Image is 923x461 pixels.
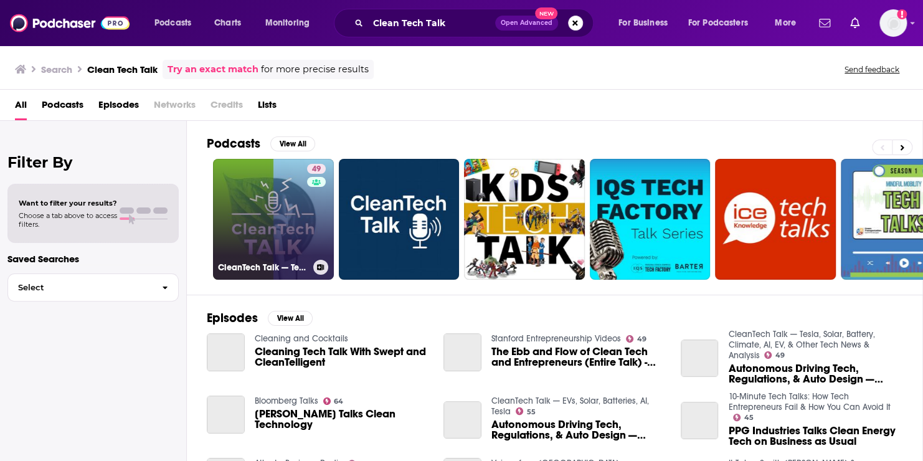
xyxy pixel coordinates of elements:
[218,262,308,273] h3: CleanTech Talk — Tesla, Solar, Battery, Climate, AI, EV, & Other Tech News & Analysis
[879,9,907,37] button: Show profile menu
[255,409,429,430] span: [PERSON_NAME] Talks Clean Technology
[258,95,277,120] a: Lists
[207,136,315,151] a: PodcastsView All
[255,346,429,368] a: Cleaning Tech Talk With Swept and CleanTelligent
[265,14,310,32] span: Monitoring
[491,333,621,344] a: Stanford Entrepreneurship Videos
[207,136,260,151] h2: Podcasts
[168,62,258,77] a: Try an exact match
[527,409,536,415] span: 55
[728,363,902,384] a: Autonomous Driving Tech, Regulations, & Auto Design — CleanTech Talk with Cruise's Robert Grant
[491,419,666,440] a: Autonomous Driving Tech, Regulations, & Auto Design — CleanTech Talk with Cruise's Robert Grant
[213,159,334,280] a: 49CleanTech Talk — Tesla, Solar, Battery, Climate, AI, EV, & Other Tech News & Analysis
[501,20,552,26] span: Open Advanced
[211,95,243,120] span: Credits
[146,13,207,33] button: open menu
[154,14,191,32] span: Podcasts
[879,9,907,37] img: User Profile
[98,95,139,120] a: Episodes
[491,346,666,368] a: The Ebb and Flow of Clean Tech and Entrepreneurs (Entire Talk) - Carlos Perea (Miox)
[19,211,117,229] span: Choose a tab above to access filters.
[207,310,313,326] a: EpisodesView All
[491,346,666,368] span: The Ebb and Flow of Clean Tech and Entrepreneurs (Entire Talk) - [PERSON_NAME] (Miox)
[618,14,668,32] span: For Business
[775,353,785,358] span: 49
[610,13,683,33] button: open menu
[19,199,117,207] span: Want to filter your results?
[766,13,812,33] button: open menu
[207,310,258,326] h2: Episodes
[8,283,152,292] span: Select
[728,391,890,412] a: 10-Minute Tech Talks: How Tech Entrepreneurs Fail & How You Can Avoid It
[346,9,605,37] div: Search podcasts, credits, & more...
[268,311,313,326] button: View All
[495,16,558,31] button: Open AdvancedNew
[206,13,249,33] a: Charts
[255,333,348,344] a: Cleaning and Cocktails
[255,396,318,406] a: Bloomberg Talks
[334,399,343,404] span: 64
[744,415,754,421] span: 45
[626,335,646,343] a: 49
[261,62,369,77] span: for more precise results
[7,273,179,302] button: Select
[845,12,864,34] a: Show notifications dropdown
[680,13,766,33] button: open menu
[688,14,748,32] span: For Podcasters
[41,64,72,75] h3: Search
[814,12,835,34] a: Show notifications dropdown
[681,340,719,378] a: Autonomous Driving Tech, Regulations, & Auto Design — CleanTech Talk with Cruise's Robert Grant
[681,402,719,440] a: PPG Industries Talks Clean Energy Tech on Business as Usual
[728,425,902,447] a: PPG Industries Talks Clean Energy Tech on Business as Usual
[443,401,481,439] a: Autonomous Driving Tech, Regulations, & Auto Design — CleanTech Talk with Cruise's Robert Grant
[307,164,326,174] a: 49
[728,329,874,361] a: CleanTech Talk — Tesla, Solar, Battery, Climate, AI, EV, & Other Tech News & Analysis
[897,9,907,19] svg: Add a profile image
[207,333,245,371] a: Cleaning Tech Talk With Swept and CleanTelligent
[255,409,429,430] a: Daniel Lurie Talks Clean Technology
[637,336,646,342] span: 49
[443,333,481,371] a: The Ebb and Flow of Clean Tech and Entrepreneurs (Entire Talk) - Carlos Perea (Miox)
[516,407,536,415] a: 55
[764,351,785,359] a: 49
[535,7,557,19] span: New
[323,397,344,405] a: 64
[214,14,241,32] span: Charts
[270,136,315,151] button: View All
[7,153,179,171] h2: Filter By
[257,13,326,33] button: open menu
[733,414,754,421] a: 45
[10,11,130,35] img: Podchaser - Follow, Share and Rate Podcasts
[312,163,321,176] span: 49
[7,253,179,265] p: Saved Searches
[15,95,27,120] a: All
[368,13,495,33] input: Search podcasts, credits, & more...
[775,14,796,32] span: More
[491,396,649,417] a: CleanTech Talk — EVs, Solar, Batteries, AI, Tesla
[728,363,902,384] span: Autonomous Driving Tech, Regulations, & Auto Design — CleanTech Talk with [PERSON_NAME]'s [PERSON...
[87,64,158,75] h3: Clean Tech Talk
[841,64,903,75] button: Send feedback
[154,95,196,120] span: Networks
[491,419,666,440] span: Autonomous Driving Tech, Regulations, & Auto Design — CleanTech Talk with [PERSON_NAME]'s [PERSON...
[207,396,245,434] a: Daniel Lurie Talks Clean Technology
[42,95,83,120] a: Podcasts
[879,9,907,37] span: Logged in as roneledotsonRAD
